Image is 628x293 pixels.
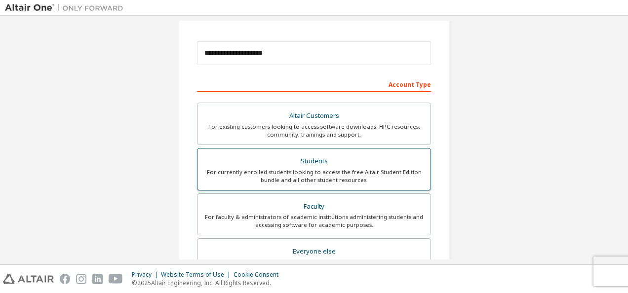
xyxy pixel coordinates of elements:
[197,76,431,92] div: Account Type
[109,274,123,284] img: youtube.svg
[60,274,70,284] img: facebook.svg
[203,213,425,229] div: For faculty & administrators of academic institutions administering students and accessing softwa...
[203,154,425,168] div: Students
[3,274,54,284] img: altair_logo.svg
[234,271,284,279] div: Cookie Consent
[132,279,284,287] p: © 2025 Altair Engineering, Inc. All Rights Reserved.
[203,245,425,258] div: Everyone else
[132,271,161,279] div: Privacy
[5,3,128,13] img: Altair One
[203,168,425,184] div: For currently enrolled students looking to access the free Altair Student Edition bundle and all ...
[203,109,425,123] div: Altair Customers
[161,271,234,279] div: Website Terms of Use
[76,274,86,284] img: instagram.svg
[203,123,425,139] div: For existing customers looking to access software downloads, HPC resources, community, trainings ...
[203,200,425,214] div: Faculty
[92,274,103,284] img: linkedin.svg
[203,258,425,274] div: For individuals, businesses and everyone else looking to try Altair software and explore our prod...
